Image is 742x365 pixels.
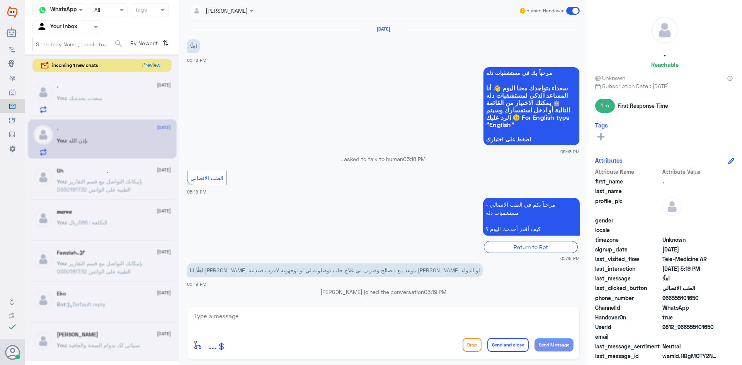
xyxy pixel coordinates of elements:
h6: [DATE] [362,26,405,32]
img: Widebot Logo [7,6,17,18]
span: first_name [595,177,661,185]
span: 05:18 PM [560,255,580,261]
span: 05:18 PM [560,148,580,155]
button: ... [209,336,217,353]
span: مرحباً بك في مستشفيات دله [486,70,577,76]
span: timezone [595,236,661,244]
div: loading... [95,166,109,179]
span: 2025-09-30T14:19:18.6415671Z [662,265,718,273]
span: 1 m [595,99,615,113]
h6: Tags [595,122,608,129]
span: 966555101650 [662,294,718,302]
span: 2025-09-30T14:18:34.37Z [662,245,718,253]
img: whatsapp.png [37,4,48,16]
span: 05:19 PM [187,282,206,287]
span: Attribute Name [595,168,661,176]
span: last_clicked_button [595,284,661,292]
span: signup_date [595,245,661,253]
span: 05:19 PM [424,289,446,295]
button: Send Message [534,338,574,351]
button: Avatar [5,345,20,360]
p: 30/9/2025, 5:18 PM [187,39,200,53]
span: last_message_id [595,352,661,360]
span: profile_pic [595,197,661,215]
span: ChannelId [595,304,661,312]
p: [PERSON_NAME] joined the conversation [187,288,580,296]
span: اهلًا [662,274,718,282]
button: Send and close [487,338,529,352]
span: اضغط على اختيارك [486,136,577,143]
button: search [114,37,123,50]
img: defaultAdmin.png [652,17,678,43]
span: 0 [662,342,718,350]
i: ⇅ [163,37,169,49]
span: last_message_sentiment [595,342,661,350]
span: null [662,226,718,234]
span: Human Handover [526,7,563,14]
button: Drop [463,338,482,352]
span: last_name [595,187,661,195]
p: . asked to talk to human [187,155,580,163]
span: سعداء بتواجدك معنا اليوم 👋 أنا المساعد الذكي لمستشفيات دله 🤖 يمكنك الاختيار من القائمة التالية أو... [486,84,577,128]
i: check [8,322,17,331]
span: last_interaction [595,265,661,273]
input: Search by Name, Local etc… [33,37,127,51]
span: 05:18 PM [187,58,206,63]
span: 05:18 PM [187,189,206,194]
span: Unknown [662,236,718,244]
span: true [662,313,718,321]
span: last_message [595,274,661,282]
h6: Attributes [595,157,623,164]
div: Tags [134,5,147,15]
span: locale [595,226,661,234]
span: ... [209,338,217,351]
span: By Newest [127,37,160,52]
h5: . [664,49,666,58]
span: gender [595,216,661,224]
span: HandoverOn [595,313,661,321]
span: 05:18 PM [403,156,425,162]
span: . [662,177,718,185]
span: 2 [662,304,718,312]
span: Unknown [595,74,625,82]
span: null [662,216,718,224]
span: email [595,333,661,341]
img: defaultAdmin.png [662,197,682,216]
span: phone_number [595,294,661,302]
span: الطب الاتصالي [191,175,223,181]
span: Tele-Medicine AR [662,255,718,263]
span: wamid.HBgMOTY2NTU1MTAxNjUwFQIAEhggQUNDODNGMDc2MjU1OUI3NzBGRUVCNUI2M0NBRENCMDcA [662,352,718,360]
p: 30/9/2025, 5:19 PM [187,263,483,277]
span: search [114,39,123,48]
h6: Reachable [651,61,679,68]
span: 9812_966555101650 [662,323,718,331]
span: null [662,333,718,341]
img: yourInbox.svg [37,21,48,33]
span: الطب الاتصالي [662,284,718,292]
span: last_visited_flow [595,255,661,263]
span: Attribute Value [662,168,718,176]
span: Subscription Date : [DATE] [595,82,734,90]
div: Return to Bot [484,241,578,253]
p: 30/9/2025, 5:18 PM [483,198,580,236]
span: First Response Time [618,102,668,110]
span: UserId [595,323,661,331]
